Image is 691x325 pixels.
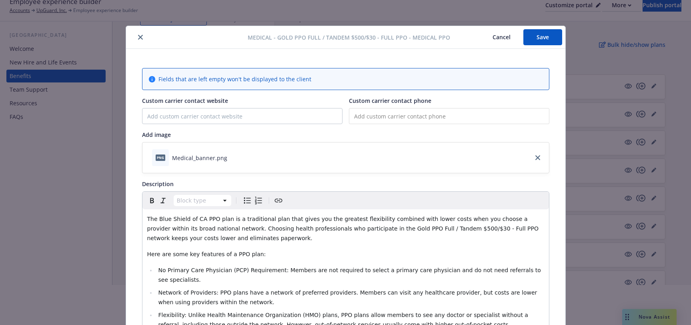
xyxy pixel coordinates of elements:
[230,154,237,162] button: download file
[147,251,266,257] span: Here are some key features of a PPO plan:
[248,33,450,42] span: Medical - Gold PPO Full / Tandem $500/$30 - Full PPO - Medical PPO
[158,195,169,206] button: Italic
[136,32,145,42] button: close
[158,75,311,83] span: Fields that are left empty won't be displayed to the client
[142,108,342,124] input: Add custom carrier contact website
[146,195,158,206] button: Bold
[523,29,562,45] button: Save
[480,29,523,45] button: Cancel
[349,108,549,124] input: Add custom carrier contact phone
[273,195,284,206] button: Create link
[349,97,431,104] span: Custom carrier contact phone
[533,153,543,162] a: close
[142,131,171,138] span: Add image
[242,195,264,206] div: toggle group
[172,154,227,162] div: Medical_banner.png
[242,195,253,206] button: Bulleted list
[253,195,264,206] button: Numbered list
[147,216,541,241] span: The Blue Shield of CA PPO plan is a traditional plan that gives you the greatest flexibility comb...
[142,97,228,104] span: Custom carrier contact website
[174,195,231,206] button: Block type
[142,180,174,188] span: Description
[158,267,543,283] span: No Primary Care Physician (PCP) Requirement: Members are not required to select a primary care ph...
[156,154,165,160] span: png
